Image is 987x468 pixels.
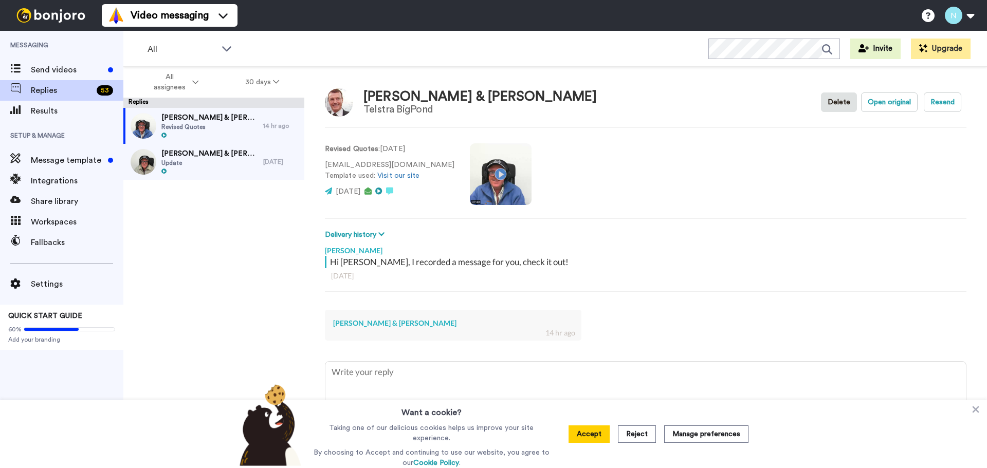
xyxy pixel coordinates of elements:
span: Video messaging [131,8,209,23]
span: Integrations [31,175,123,187]
button: Manage preferences [664,425,748,443]
div: [DATE] [331,271,960,281]
div: 53 [97,85,113,96]
span: Fallbacks [31,236,123,249]
span: All assignees [149,72,190,92]
img: vm-color.svg [108,7,124,24]
button: Invite [850,39,901,59]
span: [PERSON_NAME] & [PERSON_NAME] [161,113,258,123]
button: Delete [821,92,857,112]
span: All [148,43,216,55]
div: 14 hr ago [545,328,575,338]
p: : [DATE] [325,144,454,155]
button: All assignees [125,68,222,97]
span: Share library [31,195,123,208]
div: [PERSON_NAME] [325,240,966,256]
button: 30 days [222,73,303,91]
span: QUICK START GUIDE [8,312,82,320]
div: [DATE] [263,158,299,166]
span: Results [31,105,123,117]
button: Reject [618,425,656,443]
div: Hi [PERSON_NAME], I recorded a message for you, check it out! [330,256,964,268]
h3: Want a cookie? [401,400,462,419]
a: Cookie Policy [413,459,459,466]
a: [PERSON_NAME] & [PERSON_NAME]Update[DATE] [123,144,304,180]
span: [PERSON_NAME] & [PERSON_NAME] [161,148,258,159]
button: Open original [861,92,918,112]
span: Update [161,159,258,167]
div: [PERSON_NAME] & [PERSON_NAME] [333,318,573,328]
button: Accept [569,425,610,443]
span: Revised Quotes [161,123,258,131]
img: abb9c05c-089c-4013-941c-6201b9ec68ab-thumb.jpg [131,113,156,139]
div: [PERSON_NAME] & [PERSON_NAME] [363,89,597,104]
a: Visit our site [377,172,419,179]
span: Message template [31,154,104,166]
p: [EMAIL_ADDRESS][DOMAIN_NAME] Template used: [325,160,454,181]
span: 60% [8,325,22,333]
span: Send videos [31,64,104,76]
p: Taking one of our delicious cookies helps us improve your site experience. [311,423,552,443]
img: Image of Ian & Kelly [325,88,353,117]
div: 14 hr ago [263,122,299,130]
div: Replies [123,98,304,108]
p: By choosing to Accept and continuing to use our website, you agree to our . [311,447,552,468]
span: Settings [31,278,123,290]
button: Resend [924,92,961,112]
span: [DATE] [336,188,360,195]
span: Workspaces [31,216,123,228]
img: bj-logo-header-white.svg [12,8,89,23]
span: Replies [31,84,93,97]
button: Upgrade [911,39,971,59]
span: Add your branding [8,335,115,344]
img: bear-with-cookie.png [230,384,306,466]
a: [PERSON_NAME] & [PERSON_NAME]Revised Quotes14 hr ago [123,108,304,144]
div: Telstra BigPond [363,104,597,115]
button: Delivery history [325,229,388,240]
img: af303b89-67d9-4b69-8bfc-4cca1a80d593-thumb.jpg [131,149,156,175]
strong: Revised Quotes [325,145,378,153]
